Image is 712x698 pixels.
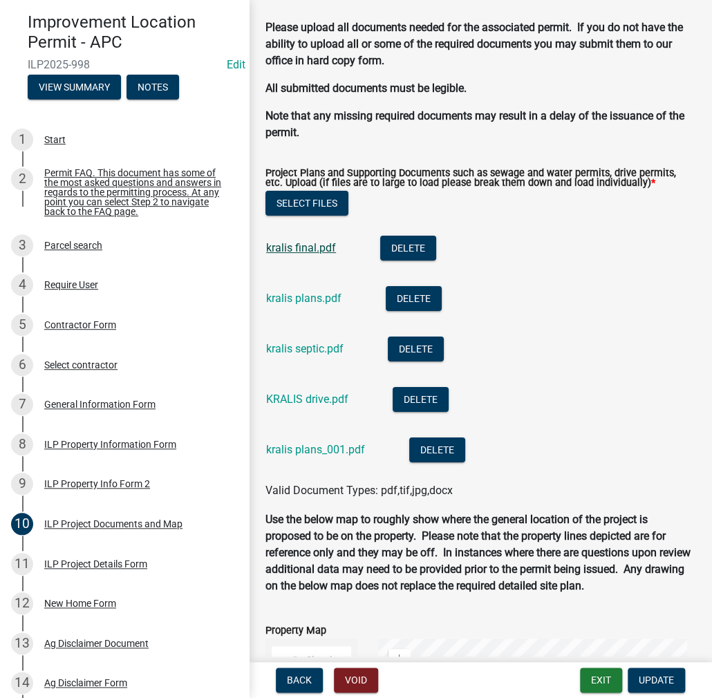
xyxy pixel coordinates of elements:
[393,394,449,407] wm-modal-confirm: Delete Document
[386,293,442,306] wm-modal-confirm: Delete Document
[11,234,33,256] div: 3
[266,393,348,406] a: KRALIS drive.pdf
[380,236,436,261] button: Delete
[28,58,221,71] span: ILP2025-998
[44,320,116,330] div: Contractor Form
[11,592,33,614] div: 12
[11,354,33,376] div: 6
[44,598,116,608] div: New Home Form
[266,443,365,456] a: kralis plans_001.pdf
[386,286,442,311] button: Delete
[44,639,149,648] div: Ag Disclaimer Document
[11,632,33,654] div: 13
[44,479,150,489] div: ILP Property Info Form 2
[303,654,346,679] span: Sketch Layer
[44,559,147,569] div: ILP Project Details Form
[265,513,691,592] strong: Use the below map to roughly show where the general location of the project is proposed to be on ...
[287,675,312,686] span: Back
[28,12,238,53] h4: Improvement Location Permit - APC
[628,668,685,692] button: Update
[388,649,411,671] div: Zoom in
[334,668,378,692] button: Void
[272,646,351,688] li: Sketch Layer
[266,292,341,305] a: kralis plans.pdf
[44,240,102,250] div: Parcel search
[28,75,121,100] button: View Summary
[288,654,346,679] div: Sketch Layer
[11,553,33,575] div: 11
[11,473,33,495] div: 9
[580,668,622,692] button: Exit
[44,360,118,370] div: Select contractor
[266,241,336,254] a: kralis final.pdf
[127,82,179,93] wm-modal-confirm: Notes
[127,75,179,100] button: Notes
[11,393,33,415] div: 7
[388,343,444,357] wm-modal-confirm: Delete Document
[409,437,465,462] button: Delete
[44,440,176,449] div: ILP Property Information Form
[227,58,245,71] wm-modal-confirm: Edit Application Number
[11,274,33,296] div: 4
[265,191,348,216] button: Select files
[44,280,98,290] div: Require User
[11,168,33,190] div: 2
[265,109,684,139] strong: Note that any missing required documents may result in a delay of the issuance of the permit.
[266,342,344,355] a: kralis septic.pdf
[639,675,674,686] span: Update
[44,678,127,688] div: Ag Disclaimer Form
[276,668,323,692] button: Back
[380,243,436,256] wm-modal-confirm: Delete Document
[28,82,121,93] wm-modal-confirm: Summary
[265,484,453,497] span: Valid Document Types: pdf,tif,jpg,docx
[265,82,467,95] strong: All submitted documents must be legible.
[409,444,465,458] wm-modal-confirm: Delete Document
[44,135,66,144] div: Start
[44,399,156,409] div: General Information Form
[388,337,444,361] button: Delete
[11,314,33,336] div: 5
[11,129,33,151] div: 1
[227,58,245,71] a: Edit
[393,387,449,412] button: Delete
[265,21,683,67] strong: Please upload all documents needed for the associated permit. If you do not have the ability to u...
[265,626,326,636] label: Property Map
[265,169,695,189] label: Project Plans and Supporting Documents such as sewage and water permits, drive permits, etc. Uplo...
[44,519,182,529] div: ILP Project Documents and Map
[11,513,33,535] div: 10
[11,672,33,694] div: 14
[11,433,33,455] div: 8
[44,168,227,216] div: Permit FAQ. This document has some of the most asked questions and answers in regards to the perm...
